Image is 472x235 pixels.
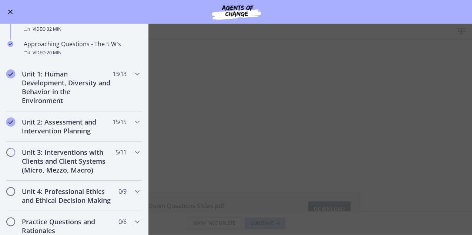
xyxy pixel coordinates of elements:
span: · 32 min [46,25,61,34]
span: 0 / 6 [118,217,126,226]
h2: Unit 4: Professional Ethics and Ethical Decision Making [22,187,112,205]
i: Completed [6,117,15,126]
span: 13 / 13 [113,69,126,78]
img: Agents of Change [192,3,281,21]
i: Completed [7,41,13,47]
div: Video [24,25,139,34]
span: · 20 min [46,48,61,57]
button: Enable menu [6,7,15,16]
i: Completed [6,69,15,78]
h2: Practice Questions and Rationales [22,217,112,235]
div: Video [24,48,139,57]
div: Approaching Questions - The 5 W's [24,40,139,57]
h2: Unit 1: Human Development, Diversity and Behavior in the Environment [22,69,112,105]
span: 0 / 9 [118,187,126,196]
h2: Unit 3: Interventions with Clients and Client Systems (Micro, Mezzo, Macro) [22,148,112,174]
span: 15 / 15 [113,117,126,126]
h2: Unit 2: Assessment and Intervention Planning [22,117,112,135]
span: 5 / 11 [116,148,126,157]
